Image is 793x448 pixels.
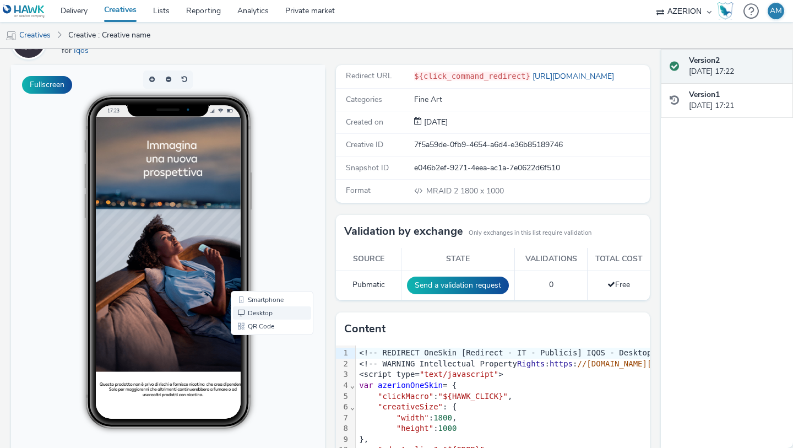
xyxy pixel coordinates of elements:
div: [DATE] 17:21 [689,89,784,112]
a: Hawk Academy [717,2,738,20]
span: Free [607,279,630,290]
span: Fold line [350,402,355,411]
div: 4 [336,380,350,391]
strong: Version 1 [689,89,720,100]
span: //[DOMAIN_NAME][URL] --> [577,359,688,368]
div: 6 [336,402,350,413]
span: azerionOneSkin [378,381,443,390]
span: https [550,359,573,368]
h3: Validation by exchange [344,223,463,240]
span: MRAID 2 [426,186,460,196]
span: Fold line [350,381,355,390]
span: for [62,45,74,56]
div: [DATE] 17:22 [689,55,784,78]
span: 1800 x 1000 [425,186,504,196]
span: Smartphone [237,231,273,238]
span: "clickMacro" [378,392,433,401]
small: Only exchanges in this list require validation [469,229,591,238]
span: Format [346,185,371,196]
div: Fine Art [414,94,649,105]
div: 5 [336,391,350,402]
th: Total cost [588,248,650,271]
code: ${click_command_redirect} [414,72,530,80]
img: mobile [6,30,17,41]
span: Categories [346,94,382,105]
div: 8 [336,423,350,434]
button: Fullscreen [22,76,72,94]
h3: Content [344,321,385,337]
div: Creation 02 September 2025, 17:21 [422,117,448,128]
th: Source [336,248,401,271]
span: 1000 [438,424,457,433]
div: 3 [336,369,350,380]
img: Hawk Academy [717,2,734,20]
div: 1 [336,348,350,359]
strong: Version 2 [689,55,720,66]
a: Creative : Creative name [63,22,156,48]
span: "${HAWK_CLICK}" [438,392,508,401]
span: QR Code [237,258,263,265]
a: [URL][DOMAIN_NAME] [530,71,618,82]
div: 7f5a59de-0fb9-4654-a6d4-e36b85189746 [414,139,649,150]
div: AM [770,3,782,19]
th: State [401,248,515,271]
span: Redirect URL [346,71,392,81]
span: var [359,381,373,390]
span: Snapshot ID [346,163,389,173]
span: Desktop [237,245,262,251]
div: 2 [336,359,350,370]
span: Creative ID [346,139,383,150]
span: [DATE] [422,117,448,127]
button: Send a validation request [407,277,509,294]
li: Desktop [222,241,300,255]
span: 1800 [433,413,452,422]
span: "height" [397,424,433,433]
span: "width" [397,413,429,422]
th: Validations [515,248,588,271]
div: 7 [336,413,350,424]
a: Iqos [74,45,93,56]
div: e046b2ef-9271-4eea-ac1a-7e0622d6f510 [414,163,649,174]
span: 17:23 [96,42,108,48]
span: "creativeSize" [378,402,443,411]
li: QR Code [222,255,300,268]
img: undefined Logo [3,4,45,18]
span: "text/javascript" [420,370,498,379]
td: Pubmatic [336,271,401,300]
span: Created on [346,117,383,127]
span: 0 [549,279,553,290]
span: Rights [517,359,545,368]
li: Smartphone [222,228,300,241]
div: 9 [336,434,350,445]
